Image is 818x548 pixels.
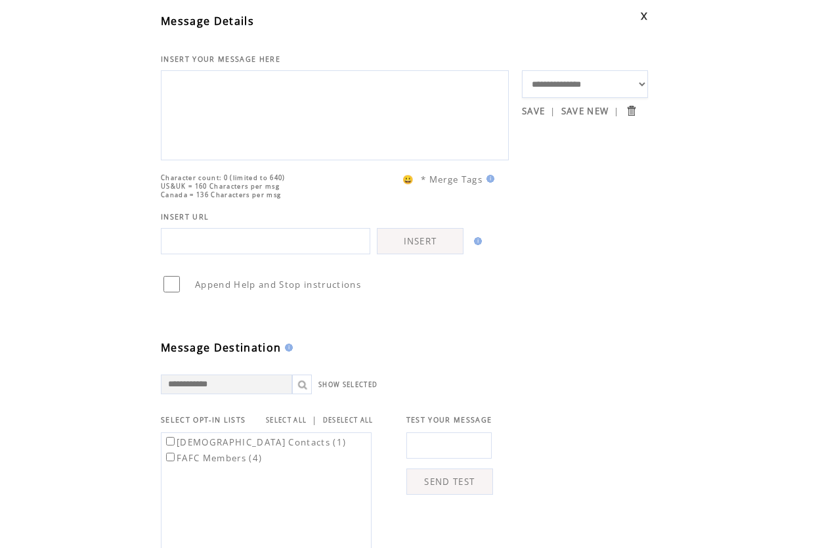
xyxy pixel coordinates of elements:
[550,105,555,117] span: |
[614,105,619,117] span: |
[561,105,609,117] a: SAVE NEW
[161,173,286,182] span: Character count: 0 (limited to 640)
[312,414,317,426] span: |
[161,415,246,424] span: SELECT OPT-IN LISTS
[625,104,637,117] input: Submit
[161,182,280,191] span: US&UK = 160 Characters per msg
[406,468,493,495] a: SEND TEST
[163,452,262,464] label: FAFC Members (4)
[161,212,209,221] span: INSERT URL
[421,173,483,185] span: * Merge Tags
[266,416,307,424] a: SELECT ALL
[161,191,281,199] span: Canada = 136 Characters per msg
[166,437,175,445] input: [DEMOGRAPHIC_DATA] Contacts (1)
[161,55,280,64] span: INSERT YOUR MESSAGE HERE
[522,105,545,117] a: SAVE
[166,453,175,461] input: FAFC Members (4)
[406,415,492,424] span: TEST YOUR MESSAGE
[195,279,361,290] span: Append Help and Stop instructions
[281,344,293,352] img: help.gif
[402,173,414,185] span: 😀
[163,436,346,448] label: [DEMOGRAPHIC_DATA] Contacts (1)
[483,175,494,183] img: help.gif
[318,380,377,389] a: SHOW SELECTED
[161,14,254,28] span: Message Details
[470,237,482,245] img: help.gif
[161,340,281,355] span: Message Destination
[377,228,463,254] a: INSERT
[323,416,374,424] a: DESELECT ALL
